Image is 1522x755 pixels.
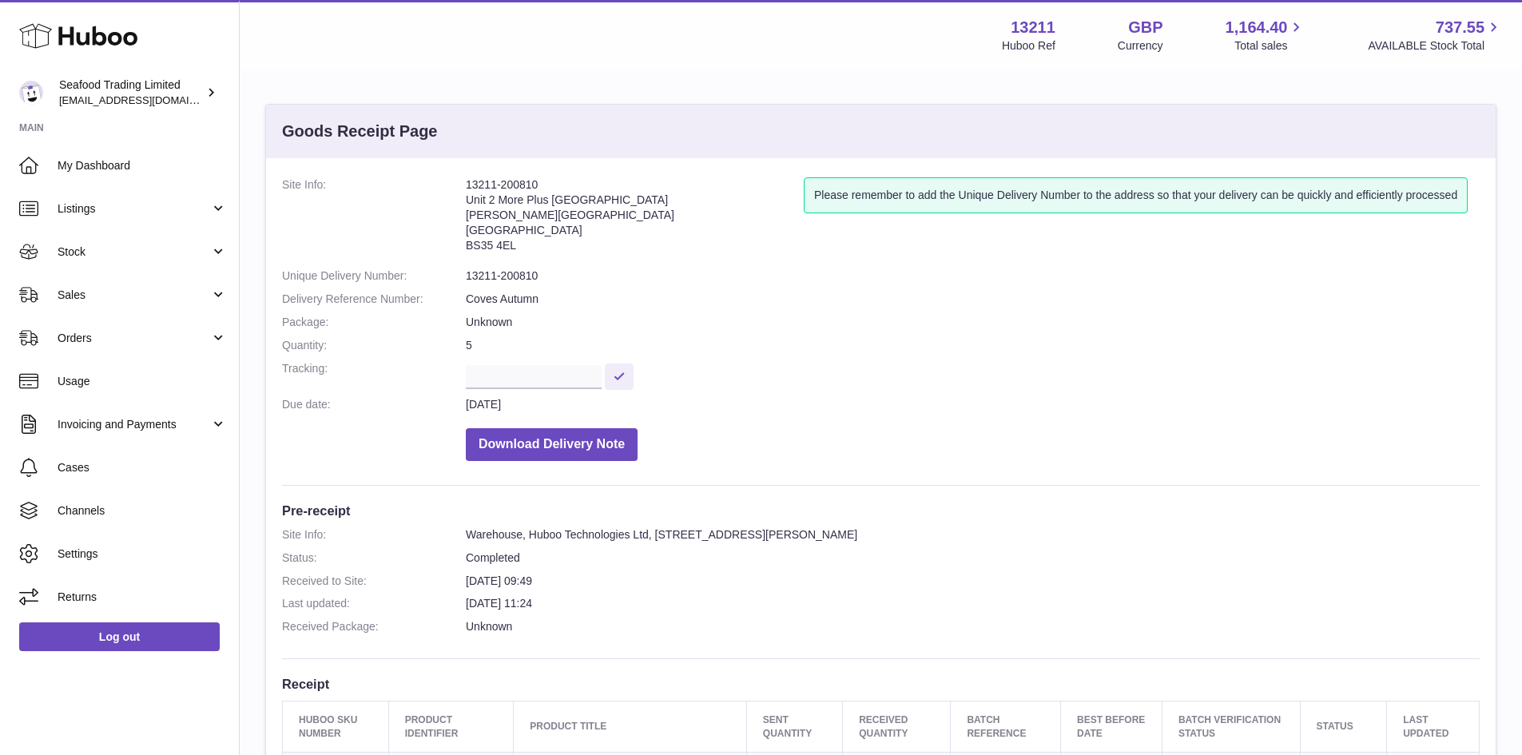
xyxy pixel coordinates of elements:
dd: 13211-200810 [466,268,1480,284]
th: Huboo SKU Number [283,701,389,752]
span: 737.55 [1436,17,1484,38]
div: Please remember to add the Unique Delivery Number to the address so that your delivery can be qui... [804,177,1468,213]
span: 1,164.40 [1226,17,1288,38]
dt: Due date: [282,397,466,412]
th: Status [1300,701,1387,752]
dt: Last updated: [282,596,466,611]
th: Sent Quantity [746,701,842,752]
a: 1,164.40 Total sales [1226,17,1306,54]
strong: 13211 [1011,17,1055,38]
th: Batch Reference [951,701,1061,752]
dt: Tracking: [282,361,466,389]
dd: 5 [466,338,1480,353]
div: Currency [1118,38,1163,54]
span: Usage [58,374,227,389]
span: Total sales [1234,38,1305,54]
th: Last updated [1387,701,1480,752]
span: Sales [58,288,210,303]
span: Channels [58,503,227,519]
dd: [DATE] 09:49 [466,574,1480,589]
dt: Site Info: [282,527,466,542]
th: Best Before Date [1061,701,1162,752]
span: [EMAIL_ADDRESS][DOMAIN_NAME] [59,93,235,106]
th: Batch Verification Status [1162,701,1300,752]
th: Product title [514,701,747,752]
dd: [DATE] [466,397,1480,412]
span: Returns [58,590,227,605]
dt: Received to Site: [282,574,466,589]
span: Settings [58,546,227,562]
span: AVAILABLE Stock Total [1368,38,1503,54]
dt: Status: [282,550,466,566]
a: 737.55 AVAILABLE Stock Total [1368,17,1503,54]
dd: Warehouse, Huboo Technologies Ltd, [STREET_ADDRESS][PERSON_NAME] [466,527,1480,542]
span: My Dashboard [58,158,227,173]
dt: Site Info: [282,177,466,260]
img: online@rickstein.com [19,81,43,105]
span: Orders [58,331,210,346]
div: Seafood Trading Limited [59,77,203,108]
span: Cases [58,460,227,475]
dd: [DATE] 11:24 [466,596,1480,611]
div: Huboo Ref [1002,38,1055,54]
dt: Package: [282,315,466,330]
dd: Unknown [466,619,1480,634]
address: 13211-200810 Unit 2 More Plus [GEOGRAPHIC_DATA] [PERSON_NAME][GEOGRAPHIC_DATA] [GEOGRAPHIC_DATA] ... [466,177,804,260]
dd: Unknown [466,315,1480,330]
h3: Receipt [282,675,1480,693]
dd: Coves Autumn [466,292,1480,307]
span: Invoicing and Payments [58,417,210,432]
h3: Pre-receipt [282,502,1480,519]
dt: Received Package: [282,619,466,634]
th: Product Identifier [388,701,514,752]
dt: Unique Delivery Number: [282,268,466,284]
dt: Quantity: [282,338,466,353]
span: Stock [58,244,210,260]
th: Received Quantity [843,701,951,752]
a: Log out [19,622,220,651]
dd: Completed [466,550,1480,566]
button: Download Delivery Note [466,428,638,461]
h3: Goods Receipt Page [282,121,438,142]
dt: Delivery Reference Number: [282,292,466,307]
span: Listings [58,201,210,217]
strong: GBP [1128,17,1162,38]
